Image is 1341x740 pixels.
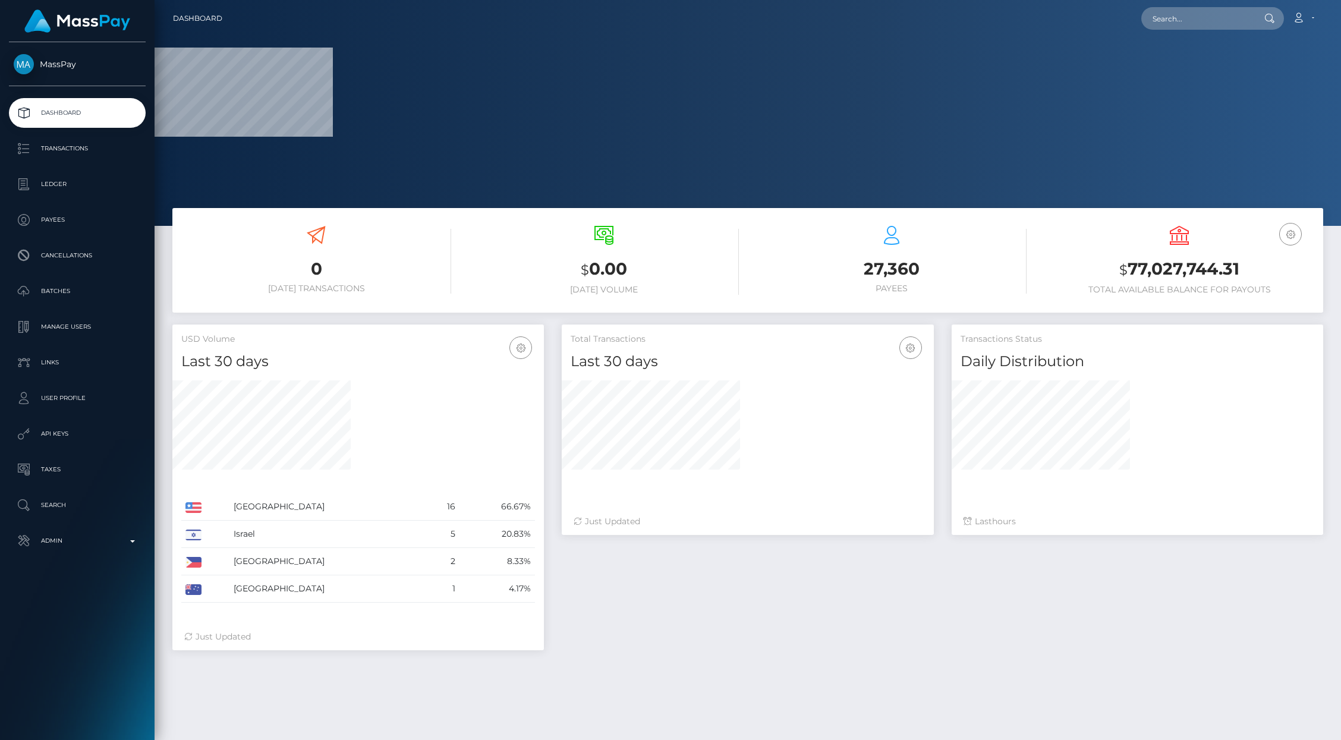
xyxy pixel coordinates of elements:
[181,333,535,345] h5: USD Volume
[14,282,141,300] p: Batches
[459,521,535,548] td: 20.83%
[173,6,222,31] a: Dashboard
[181,257,451,281] h3: 0
[229,548,426,575] td: [GEOGRAPHIC_DATA]
[9,490,146,520] a: Search
[9,455,146,484] a: Taxes
[9,348,146,377] a: Links
[459,548,535,575] td: 8.33%
[1141,7,1253,30] input: Search...
[184,631,532,643] div: Just Updated
[229,575,426,603] td: [GEOGRAPHIC_DATA]
[574,515,921,528] div: Just Updated
[9,312,146,342] a: Manage Users
[14,318,141,336] p: Manage Users
[961,351,1314,372] h4: Daily Distribution
[181,351,535,372] h4: Last 30 days
[427,521,460,548] td: 5
[757,257,1027,281] h3: 27,360
[14,354,141,371] p: Links
[9,98,146,128] a: Dashboard
[427,548,460,575] td: 2
[1119,262,1128,278] small: $
[469,257,739,282] h3: 0.00
[9,419,146,449] a: API Keys
[14,211,141,229] p: Payees
[14,140,141,158] p: Transactions
[571,333,924,345] h5: Total Transactions
[14,389,141,407] p: User Profile
[1044,257,1314,282] h3: 77,027,744.31
[757,284,1027,294] h6: Payees
[961,333,1314,345] h5: Transactions Status
[14,461,141,478] p: Taxes
[185,530,202,540] img: IL.png
[229,493,426,521] td: [GEOGRAPHIC_DATA]
[9,205,146,235] a: Payees
[964,515,1311,528] div: Last hours
[185,557,202,568] img: PH.png
[14,496,141,514] p: Search
[9,169,146,199] a: Ledger
[581,262,589,278] small: $
[9,134,146,163] a: Transactions
[24,10,130,33] img: MassPay Logo
[469,285,739,295] h6: [DATE] Volume
[9,383,146,413] a: User Profile
[9,241,146,270] a: Cancellations
[14,532,141,550] p: Admin
[181,284,451,294] h6: [DATE] Transactions
[229,521,426,548] td: Israel
[185,502,202,513] img: US.png
[185,584,202,595] img: AU.png
[14,425,141,443] p: API Keys
[459,493,535,521] td: 66.67%
[427,575,460,603] td: 1
[14,54,34,74] img: MassPay
[14,247,141,264] p: Cancellations
[9,59,146,70] span: MassPay
[9,276,146,306] a: Batches
[14,104,141,122] p: Dashboard
[427,493,460,521] td: 16
[1044,285,1314,295] h6: Total Available Balance for Payouts
[571,351,924,372] h4: Last 30 days
[9,526,146,556] a: Admin
[459,575,535,603] td: 4.17%
[14,175,141,193] p: Ledger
